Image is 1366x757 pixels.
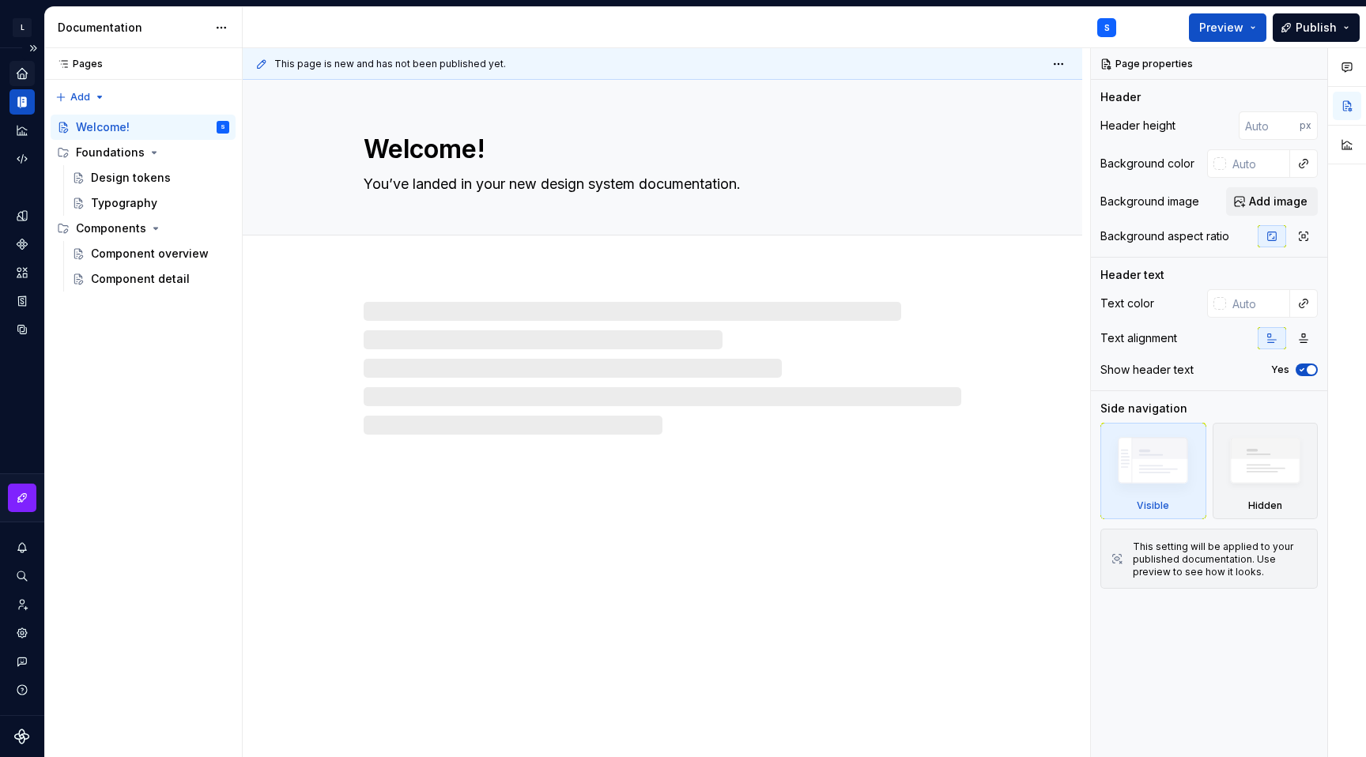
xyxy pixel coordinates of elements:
input: Auto [1226,149,1290,178]
svg: Supernova Logo [14,729,30,744]
a: Design tokens [9,203,35,228]
div: Design tokens [91,170,171,186]
div: L [13,18,32,37]
textarea: You’ve landed in your new design system documentation. [360,171,958,197]
button: Notifications [9,535,35,560]
a: Invite team [9,592,35,617]
div: Header height [1100,118,1175,134]
button: Preview [1189,13,1266,42]
div: S [221,119,225,135]
button: Publish [1273,13,1360,42]
a: Component detail [66,266,236,292]
a: Assets [9,260,35,285]
div: Component overview [91,246,209,262]
div: Components [76,220,146,236]
div: Text color [1100,296,1154,311]
textarea: Welcome! [360,130,958,168]
span: Add [70,91,90,104]
a: Components [9,232,35,257]
div: Components [51,216,236,241]
div: Hidden [1248,499,1282,512]
a: Storybook stories [9,288,35,314]
a: Data sources [9,317,35,342]
label: Yes [1271,363,1289,376]
button: Contact support [9,649,35,674]
div: Typography [91,195,157,211]
span: This page is new and has not been published yet. [274,58,506,70]
input: Auto [1239,111,1300,140]
div: Component detail [91,271,190,287]
button: Add [51,86,110,108]
p: px [1300,119,1311,132]
span: Add image [1249,194,1308,209]
button: L [3,10,41,44]
div: Pages [51,58,103,70]
div: Hidden [1213,423,1319,519]
a: Typography [66,190,236,216]
button: Search ⌘K [9,563,35,589]
div: Side navigation [1100,401,1187,416]
div: Welcome! [76,119,130,135]
span: Preview [1199,20,1243,36]
button: Expand sidebar [22,37,44,59]
div: Header [1100,89,1141,105]
div: Visible [1100,423,1206,519]
div: Background aspect ratio [1100,228,1229,244]
a: Design tokens [66,165,236,190]
a: Home [9,61,35,86]
button: Add image [1226,187,1318,216]
div: Background color [1100,156,1194,171]
a: Settings [9,620,35,646]
a: Analytics [9,118,35,143]
div: Text alignment [1100,330,1177,346]
div: Header text [1100,267,1164,283]
div: Foundations [76,145,145,160]
div: This setting will be applied to your published documentation. Use preview to see how it looks. [1133,540,1308,578]
a: Documentation [9,89,35,115]
span: Publish [1296,20,1337,36]
div: Show header text [1100,362,1194,378]
div: Visible [1137,499,1169,512]
a: Code automation [9,146,35,171]
div: Documentation [58,20,207,36]
a: Component overview [66,241,236,266]
div: Page tree [51,115,236,292]
input: Auto [1226,289,1290,318]
div: S [1104,21,1110,34]
div: Background image [1100,194,1199,209]
a: Welcome!S [51,115,236,140]
div: Foundations [51,140,236,165]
